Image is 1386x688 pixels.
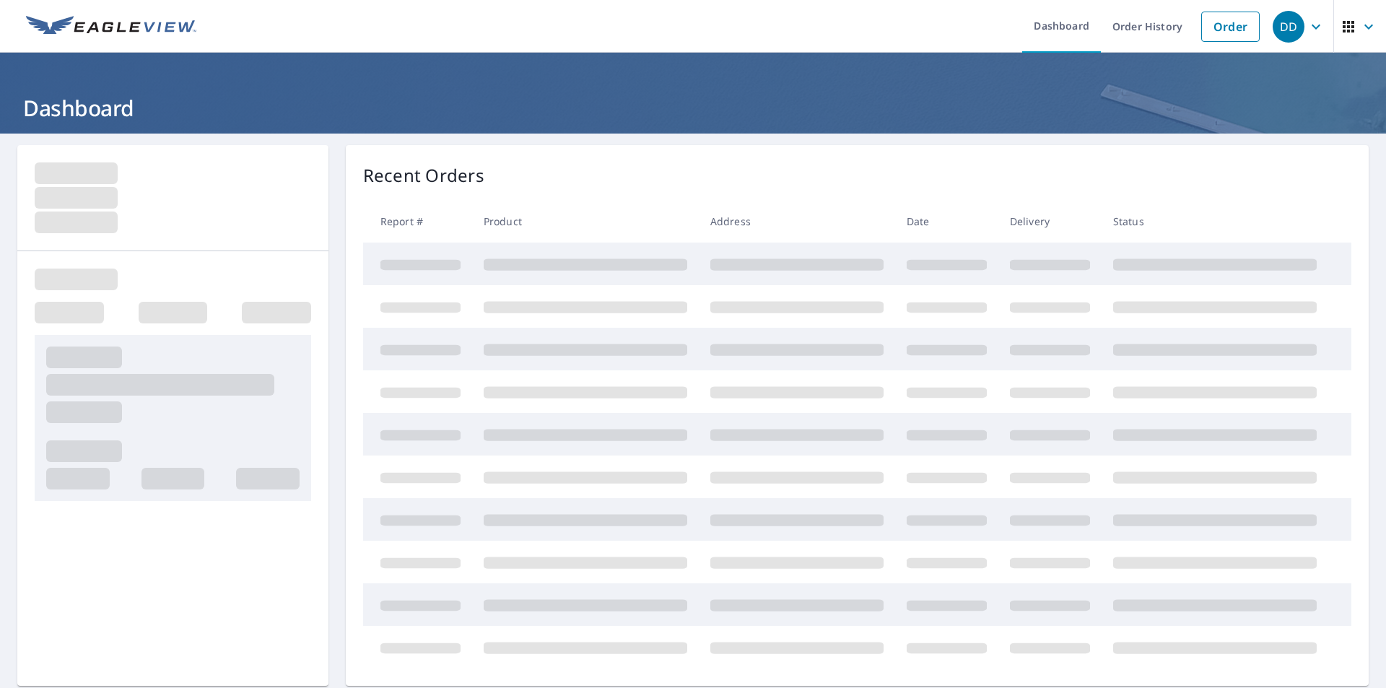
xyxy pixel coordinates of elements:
th: Status [1102,200,1328,243]
h1: Dashboard [17,93,1369,123]
th: Date [895,200,998,243]
th: Product [472,200,699,243]
p: Recent Orders [363,162,484,188]
th: Delivery [998,200,1102,243]
img: EV Logo [26,16,196,38]
div: DD [1273,11,1304,43]
a: Order [1201,12,1260,42]
th: Address [699,200,895,243]
th: Report # [363,200,472,243]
